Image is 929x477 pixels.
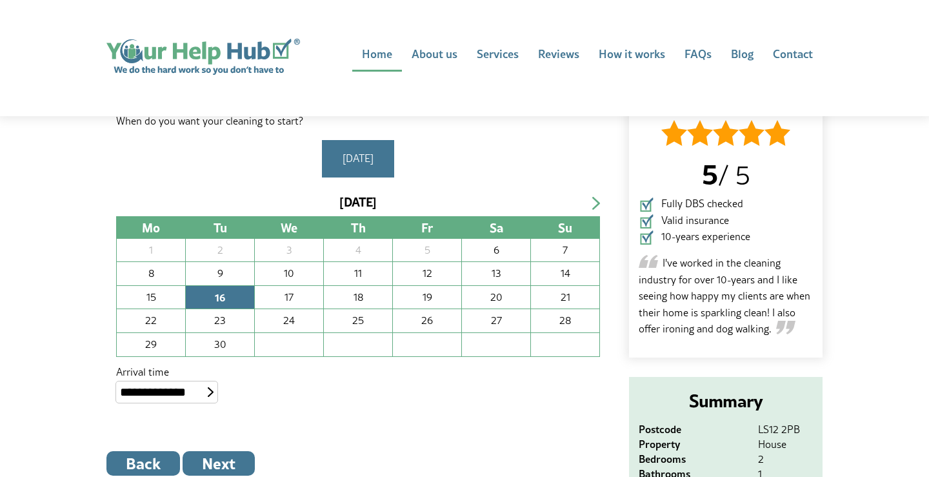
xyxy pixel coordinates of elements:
span: 28 [559,313,571,327]
p: I've worked in the cleaning industry for over 10-years and I like seeing how happy my clients are... [639,255,813,338]
span: 1 [149,243,153,257]
span: 23 [214,313,226,327]
a: Reviews [528,39,589,72]
img: next.svg [592,197,600,210]
button: Back [106,451,180,476]
span: 4 [355,243,361,257]
span: 15 [146,290,156,304]
span: 21 [561,290,570,304]
span: 16 [215,290,225,305]
span: 7 [563,243,568,257]
span: 27 [491,313,502,327]
span: 26 [421,313,433,327]
span: 12 [423,266,432,280]
a: About us [402,39,467,72]
span: 5 [702,152,718,193]
img: Your Help Hub logo [106,39,300,75]
span: 29 [145,337,157,351]
th: Tu [186,216,255,238]
span: 18 [354,290,363,304]
a: Services [467,39,528,72]
p: / 5 [639,150,813,196]
span: [DATE] [322,140,394,178]
span: 17 [285,290,294,304]
span: 11 [354,266,362,280]
span: 10 [284,266,294,280]
a: Blog [721,39,763,72]
label: Arrival time [116,367,600,377]
dt: Property [639,439,748,449]
a: Contact [763,39,823,72]
h2: Summary [639,387,813,415]
img: select-box.svg [208,387,214,397]
dt: Bedrooms [639,454,748,464]
th: Sa [462,216,531,238]
span: 2 [217,243,223,257]
button: Next [183,451,255,476]
span: 24 [283,313,295,327]
a: How it works [589,39,675,72]
span: 3 [286,243,292,257]
span: 6 [494,243,499,257]
dd: House [758,439,813,449]
a: FAQs [675,39,721,72]
th: Th [324,216,393,238]
th: Mo [117,216,186,238]
span: 22 [145,313,157,327]
span: 9 [217,266,223,280]
a: Home [352,39,402,72]
th: We [255,216,324,238]
span: 8 [148,266,154,280]
dd: 2 [758,454,813,464]
span: 20 [490,290,503,304]
dt: Postcode [639,424,748,434]
a: Home [106,39,300,75]
span: 5 [425,243,430,257]
span: 25 [352,313,364,327]
p: When do you want your cleaning to start? [116,113,600,130]
li: Valid insurance [639,212,813,229]
img: Closing quote [776,321,795,334]
img: Opening quote [639,255,658,268]
li: Fully DBS checked [639,196,813,212]
span: 19 [423,290,432,304]
span: 13 [492,266,501,280]
th: Fr [393,216,462,238]
th: Su [531,216,600,238]
span: 14 [561,266,570,280]
li: 10-years experience [639,228,813,245]
dd: LS12 2PB [758,424,813,434]
span: 30 [214,337,226,351]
